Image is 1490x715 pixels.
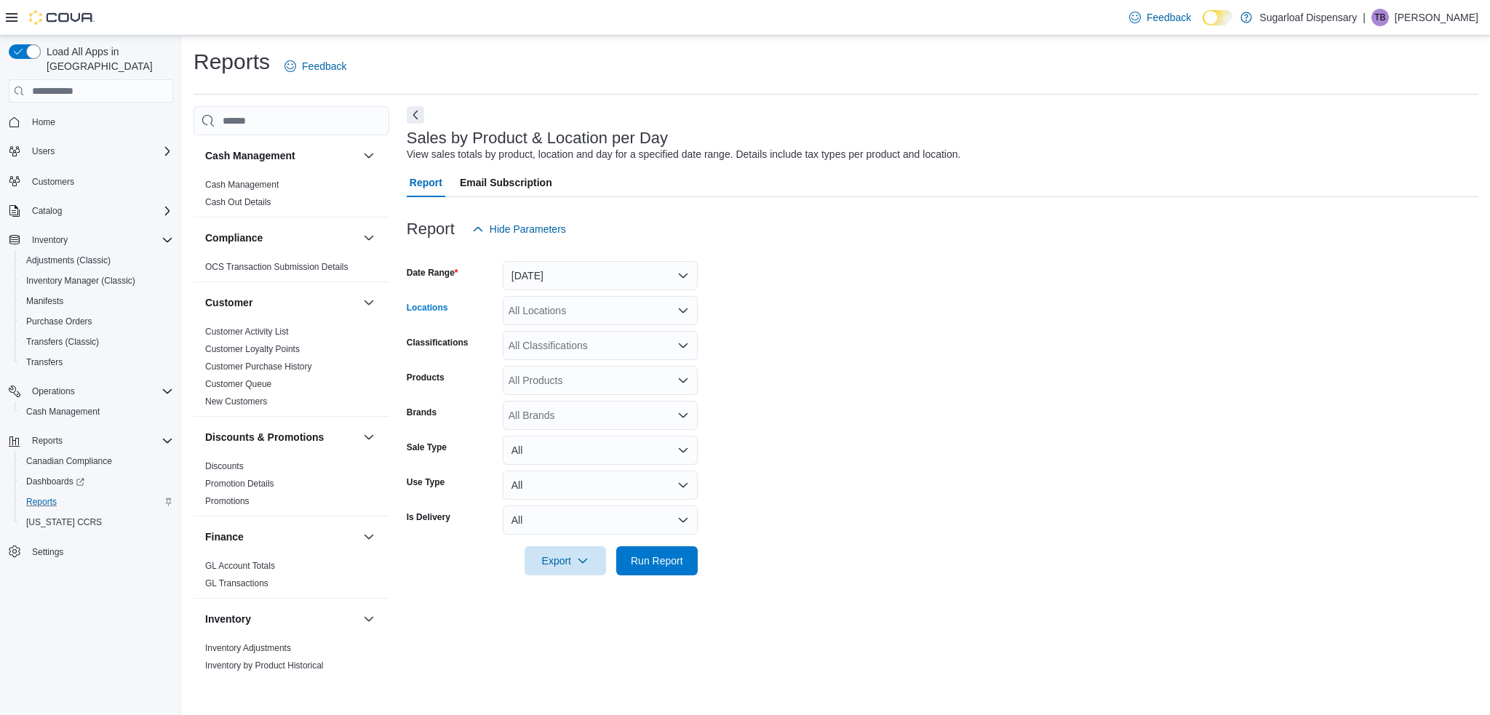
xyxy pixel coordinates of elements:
span: Operations [32,386,75,397]
span: Canadian Compliance [26,455,112,467]
span: Washington CCRS [20,514,173,531]
button: Home [3,111,179,132]
a: Promotions [205,496,250,506]
button: Export [525,546,606,575]
a: Promotion Details [205,479,274,489]
button: All [503,436,698,465]
span: Customer Purchase History [205,361,312,372]
a: Customer Loyalty Points [205,344,300,354]
span: GL Transactions [205,578,268,589]
button: Inventory Manager (Classic) [15,271,179,291]
span: Cash Out Details [205,196,271,208]
label: Date Range [407,267,458,279]
span: [US_STATE] CCRS [26,516,102,528]
a: Inventory Adjustments [205,643,291,653]
input: Dark Mode [1203,10,1233,25]
button: Run Report [616,546,698,575]
span: Customers [26,172,173,190]
span: Email Subscription [460,168,552,197]
span: Transfers (Classic) [26,336,99,348]
span: Canadian Compliance [20,452,173,470]
button: Customers [3,170,179,191]
button: Compliance [205,231,357,245]
a: Manifests [20,292,69,310]
button: [US_STATE] CCRS [15,512,179,532]
button: Finance [360,528,378,546]
label: Brands [407,407,437,418]
button: Adjustments (Classic) [15,250,179,271]
button: All [503,471,698,500]
button: Cash Management [205,148,357,163]
a: Home [26,113,61,131]
a: Discounts [205,461,244,471]
button: Purchase Orders [15,311,179,332]
button: Discounts & Promotions [360,428,378,446]
button: Cash Management [360,147,378,164]
a: Customer Purchase History [205,362,312,372]
span: New Customers [205,396,267,407]
button: Settings [3,541,179,562]
a: OCS Transaction Submission Details [205,262,348,272]
span: Inventory [26,231,173,249]
button: Hide Parameters [466,215,572,244]
span: Adjustments (Classic) [26,255,111,266]
h3: Compliance [205,231,263,245]
div: Trevor Bjerke [1371,9,1389,26]
button: Reports [3,431,179,451]
a: Settings [26,543,69,561]
span: Inventory by Product Historical [205,660,324,671]
a: New Customers [205,396,267,407]
div: Discounts & Promotions [194,458,389,516]
label: Classifications [407,337,469,348]
a: Transfers [20,353,68,371]
span: Catalog [32,205,62,217]
button: Reports [15,492,179,512]
button: Open list of options [677,305,689,316]
span: Cash Management [26,406,100,418]
span: Customer Queue [205,378,271,390]
span: Inventory Adjustments [205,642,291,654]
span: Customers [32,176,74,188]
button: Inventory [360,610,378,628]
a: Inventory by Product Historical [205,660,324,671]
span: Cash Management [205,179,279,191]
span: Operations [26,383,173,400]
span: Adjustments (Classic) [20,252,173,269]
button: Cash Management [15,402,179,422]
button: Catalog [26,202,68,220]
button: Transfers [15,352,179,372]
span: Feedback [1147,10,1191,25]
span: Dashboards [20,473,173,490]
a: Canadian Compliance [20,452,118,470]
button: Users [3,141,179,161]
button: Next [407,106,424,124]
h3: Inventory [205,612,251,626]
a: Purchase Orders [20,313,98,330]
button: Open list of options [677,410,689,421]
button: Discounts & Promotions [205,430,357,444]
button: All [503,506,698,535]
a: Adjustments (Classic) [20,252,116,269]
p: Sugarloaf Dispensary [1259,9,1357,26]
span: Manifests [20,292,173,310]
button: Open list of options [677,340,689,351]
button: [DATE] [503,261,698,290]
span: Feedback [302,59,346,73]
span: Users [32,145,55,157]
span: Reports [20,493,173,511]
button: Transfers (Classic) [15,332,179,352]
h3: Report [407,220,455,238]
span: Dashboards [26,476,84,487]
span: Home [26,113,173,131]
button: Finance [205,530,357,544]
span: Customer Loyalty Points [205,343,300,355]
span: Promotion Details [205,478,274,490]
button: Reports [26,432,68,450]
span: Customer Activity List [205,326,289,337]
span: Transfers (Classic) [20,333,173,351]
button: Operations [26,383,81,400]
span: Export [533,546,597,575]
a: Reports [20,493,63,511]
span: Load All Apps in [GEOGRAPHIC_DATA] [41,44,173,73]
